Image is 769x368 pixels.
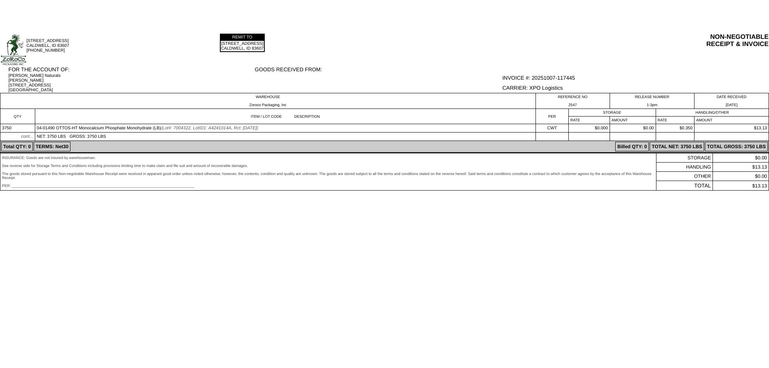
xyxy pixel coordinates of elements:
[610,124,656,133] td: $0.00
[656,172,713,181] td: OTHER
[568,117,610,124] td: RATE
[535,93,610,109] td: REFERENCE NO 2547
[568,109,656,117] td: STORAGE
[0,124,35,133] td: 3750
[502,75,769,81] div: INVOICE #: 20251007-117445
[713,181,769,191] td: $13.13
[656,181,713,191] td: TOTAL
[2,156,654,188] div: INSURANCE: Goods are not insured by warehouseman. See reverse side for Storage Terms and Conditio...
[695,124,769,133] td: $13.13
[34,142,70,151] td: TERMS: Net30
[1,142,33,151] td: Total QTY: 0
[535,124,568,133] td: CWT
[610,117,656,124] td: AMOUNT
[8,73,254,93] div: [PERSON_NAME] Naturals [PERSON_NAME] [STREET_ADDRESS] [GEOGRAPHIC_DATA]
[705,142,768,151] td: TOTAL GROSS: 3750 LBS
[656,109,769,117] td: HANDLING/OTHER
[221,41,264,51] td: [STREET_ADDRESS] CALDWELL, ID 83607
[161,126,258,131] span: (Lot#: 7004322, LotID1: A4241014A, Rct: [DATE])
[21,134,33,139] span: cont...
[695,93,769,109] td: DATE RECEIVED [DATE]
[535,109,568,124] td: PER
[695,117,769,124] td: AMOUNT
[8,66,254,72] div: FOR THE ACCOUNT OF:
[656,124,695,133] td: $0.350
[0,93,536,109] td: WAREHOUSE Zoroco Packaging, Inc
[656,153,713,163] td: STORAGE
[0,34,26,66] img: logoSmallFull.jpg
[615,142,649,151] td: Billed QTY: 0
[35,124,535,133] td: 04-01490 OTTOS-HT Monocalcium Phosphate Monohydrate (LB)
[713,163,769,172] td: $13.13
[656,163,713,172] td: HANDLING
[656,117,695,124] td: RATE
[502,85,769,91] div: CARRIER: XPO Logistics
[35,109,535,124] td: ITEM / LOT CODE DESCRIPTION
[221,34,264,40] td: REMIT TO
[713,172,769,181] td: $0.00
[650,142,704,151] td: TOTAL NET: 3750 LBS
[0,109,35,124] td: QTY
[35,133,535,141] td: NET: 3750 LBS GROSS: 3750 LBS
[713,153,769,163] td: $0.00
[451,34,769,48] div: NON-NEGOTIABLE RECEIPT & INVOICE
[610,93,695,109] td: RELEASE NUMBER 1-3pm
[568,124,610,133] td: $0.000
[255,66,501,72] div: GOODS RECEIVED FROM:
